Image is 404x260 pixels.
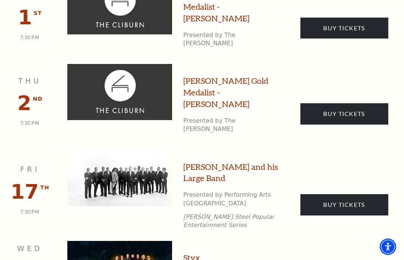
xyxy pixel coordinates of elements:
p: Presented by The [PERSON_NAME] [183,31,281,48]
img: Cliburn Gold Medalist - Aristo Sham [67,64,172,120]
img: Lyle Lovett and his Large Band [67,150,172,207]
span: 1 [18,6,32,30]
a: Buy Tickets [300,104,388,125]
span: 7:30 PM [20,209,39,215]
span: nd [33,95,43,104]
a: Buy Tickets [300,18,388,39]
span: 2 [17,92,31,115]
p: Presented by The [PERSON_NAME] [183,117,281,134]
span: 7:30 PM [20,35,39,41]
span: th [40,183,49,193]
span: st [34,9,42,18]
a: [PERSON_NAME] and his Large Band [183,162,281,185]
p: [PERSON_NAME] Steel Popular Entertainment Series [183,213,281,230]
a: Buy Tickets [300,195,388,215]
span: 7:30 PM [20,121,39,126]
p: Fri [7,164,52,175]
p: Thu [7,76,52,87]
div: Accessibility Menu [380,239,396,255]
p: Wed [7,244,52,254]
a: [PERSON_NAME] Gold Medalist - [PERSON_NAME] [183,76,281,110]
p: Presented by Performing Arts [GEOGRAPHIC_DATA] [183,191,281,208]
span: 17 [10,180,39,204]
